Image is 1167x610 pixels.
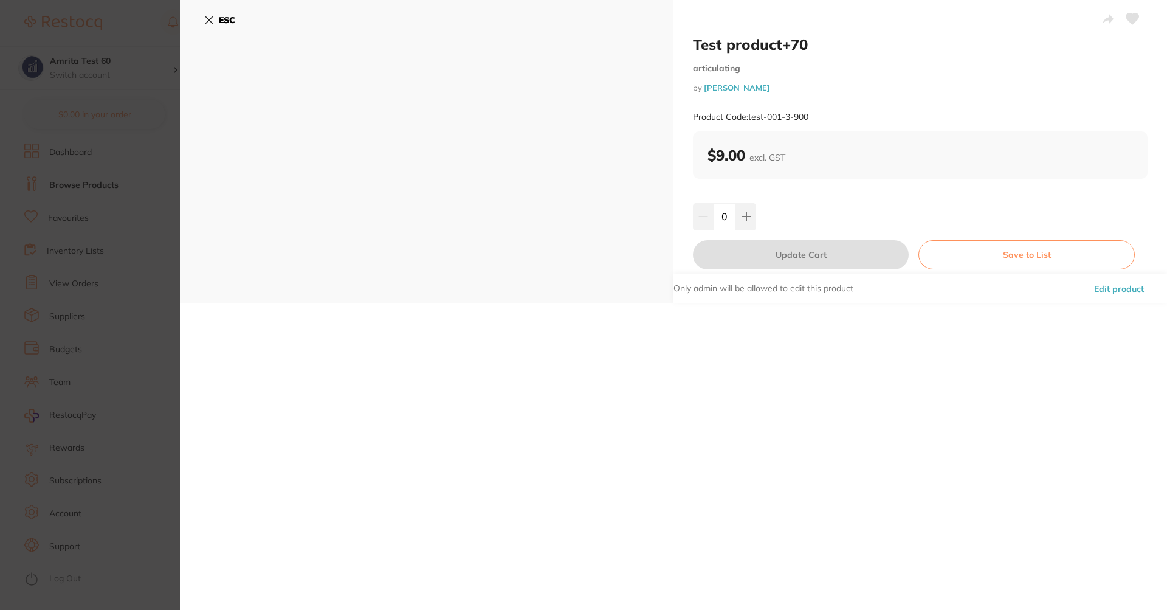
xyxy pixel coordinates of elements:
[707,146,785,164] b: $9.00
[693,240,909,269] button: Update Cart
[673,283,853,295] p: Only admin will be allowed to edit this product
[693,35,1148,54] h2: Test product+70
[918,240,1135,269] button: Save to List
[1090,274,1148,303] button: Edit product
[204,10,235,30] button: ESC
[749,152,785,163] span: excl. GST
[704,83,770,92] a: [PERSON_NAME]
[693,63,1148,74] small: articulating
[219,15,235,26] b: ESC
[693,112,808,122] small: Product Code: test-001-3-900
[693,83,1148,92] small: by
